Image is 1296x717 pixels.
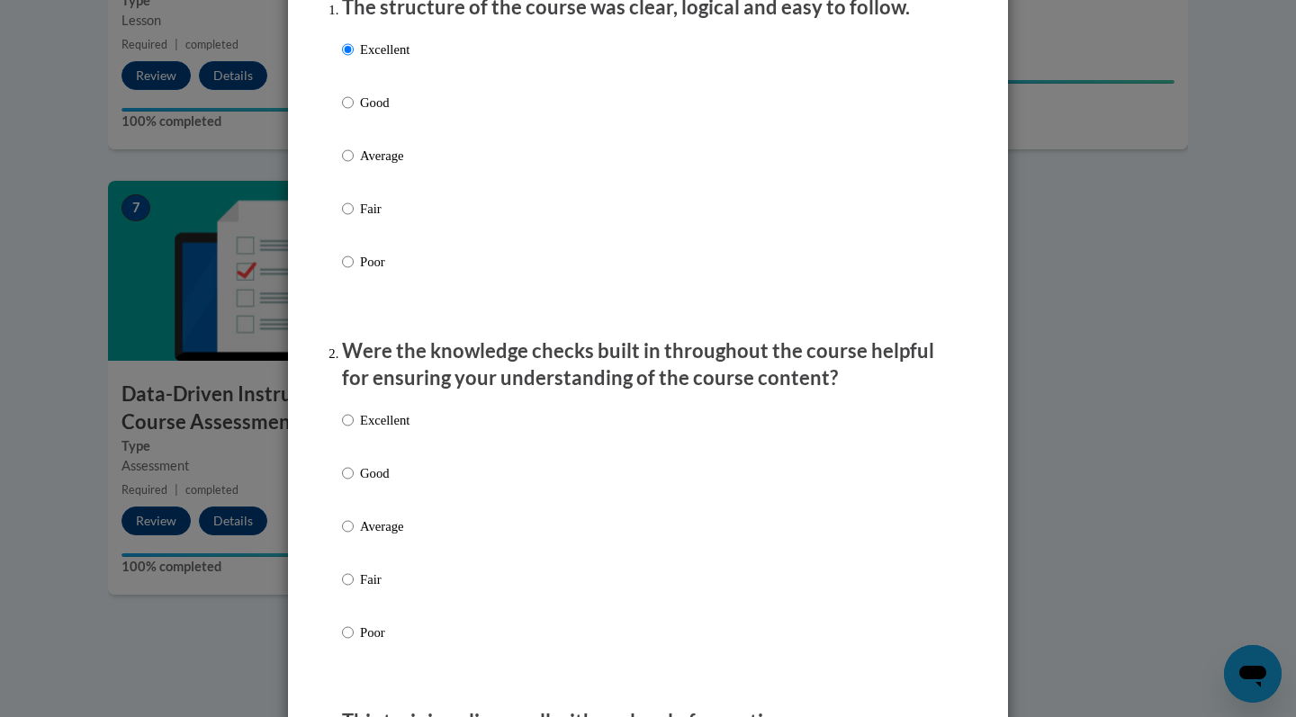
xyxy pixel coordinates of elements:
p: Poor [360,252,409,272]
p: Were the knowledge checks built in throughout the course helpful for ensuring your understanding ... [342,337,954,393]
p: Fair [360,569,409,589]
input: Poor [342,252,354,272]
input: Average [342,516,354,536]
p: Good [360,93,409,112]
p: Poor [360,623,409,642]
input: Fair [342,569,354,589]
p: Fair [360,199,409,219]
input: Good [342,93,354,112]
p: Average [360,146,409,166]
p: Average [360,516,409,536]
p: Excellent [360,40,409,59]
input: Average [342,146,354,166]
input: Excellent [342,40,354,59]
p: Good [360,463,409,483]
input: Good [342,463,354,483]
input: Fair [342,199,354,219]
p: Excellent [360,410,409,430]
input: Excellent [342,410,354,430]
input: Poor [342,623,354,642]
